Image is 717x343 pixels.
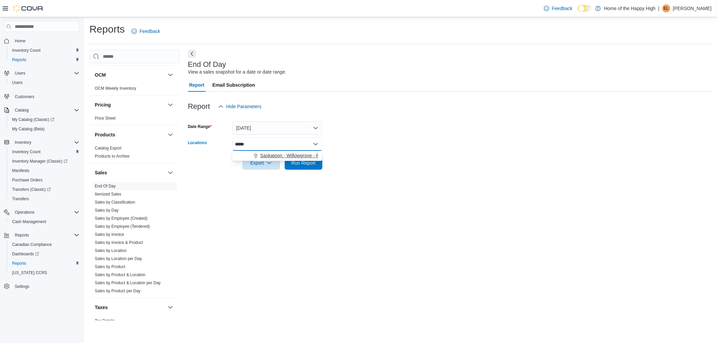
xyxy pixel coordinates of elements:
div: Pricing [89,114,180,125]
a: Sales by Invoice & Product [95,240,143,245]
button: Pricing [166,101,174,109]
button: Users [1,69,82,78]
a: Dashboards [7,249,82,259]
a: Home [12,37,28,45]
a: Sales by Product per Day [95,289,141,293]
button: Sales [95,169,165,176]
span: Catalog Export [95,145,121,151]
button: OCM [166,71,174,79]
span: Inventory Count [9,148,79,156]
a: [US_STATE] CCRS [9,269,50,277]
span: Customers [15,94,34,99]
button: Hide Parameters [215,100,264,113]
a: Customers [12,93,37,101]
span: Transfers [12,196,29,202]
span: Cash Management [12,219,46,224]
button: Inventory Count [7,46,82,55]
button: Catalog [12,106,31,114]
button: Inventory Count [7,147,82,157]
button: OCM [95,72,165,78]
button: Next [188,50,196,58]
button: Saskatoon - Willowgrove - Fire & Flower [232,151,322,161]
span: Dashboards [12,251,39,257]
span: Reports [12,57,26,62]
span: Purchase Orders [12,177,43,183]
button: Catalog [1,105,82,115]
a: Sales by Employee (Tendered) [95,224,150,229]
span: Transfers (Classic) [9,185,79,194]
button: Sales [166,169,174,177]
span: Reports [12,231,79,239]
button: Reports [1,230,82,240]
button: Users [12,69,28,77]
a: Users [9,79,25,87]
h3: Taxes [95,304,108,311]
nav: Complex example [4,33,79,309]
span: Users [12,80,23,85]
button: Pricing [95,101,165,108]
span: Reports [15,232,29,238]
button: Users [7,78,82,87]
a: Transfers (Classic) [7,185,82,194]
a: Sales by Invoice [95,232,124,237]
span: OCM Weekly Inventory [95,86,136,91]
div: Sales [89,182,180,298]
a: Price Sheet [95,116,116,121]
button: Products [95,131,165,138]
h3: Products [95,131,115,138]
a: Sales by Employee (Created) [95,216,148,221]
p: Home of the Happy High [604,4,655,12]
span: Reports [12,261,26,266]
span: My Catalog (Beta) [12,126,45,132]
a: Dashboards [9,250,42,258]
button: Reports [12,231,32,239]
h3: Report [188,102,210,111]
h3: Pricing [95,101,111,108]
span: EL [664,4,669,12]
button: Canadian Compliance [7,240,82,249]
a: Inventory Count [9,46,43,54]
button: Inventory [1,138,82,147]
span: Inventory Count [12,48,41,53]
span: Run Report [291,160,316,166]
span: Saskatoon - Willowgrove - Fire & Flower [260,152,344,159]
button: Products [166,131,174,139]
span: Users [15,71,25,76]
span: Sales by Classification [95,200,135,205]
span: Inventory [12,138,79,146]
a: Sales by Location [95,248,127,253]
a: Inventory Manager (Classic) [7,157,82,166]
span: Purchase Orders [9,176,79,184]
button: Operations [1,208,82,217]
span: Settings [15,284,29,289]
h3: OCM [95,72,106,78]
span: Email Subscription [212,78,255,92]
h3: Sales [95,169,107,176]
a: Canadian Compliance [9,241,54,249]
div: Products [89,144,180,163]
div: OCM [89,84,180,95]
div: Ena Lee [662,4,670,12]
a: My Catalog (Classic) [9,116,57,124]
a: Feedback [541,2,575,15]
button: Manifests [7,166,82,175]
input: Dark Mode [578,5,592,12]
span: Transfers (Classic) [12,187,51,192]
a: Sales by Product [95,264,125,269]
span: Users [9,79,79,87]
span: Report [189,78,204,92]
span: Products to Archive [95,154,129,159]
a: Reports [9,56,29,64]
span: Settings [12,282,79,291]
a: Transfers (Classic) [9,185,53,194]
div: View a sales snapshot for a date or date range. [188,69,286,76]
button: Export [242,156,280,170]
button: Home [1,36,82,46]
div: Taxes [89,317,180,336]
span: Sales by Product [95,264,125,269]
span: Canadian Compliance [12,242,52,247]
